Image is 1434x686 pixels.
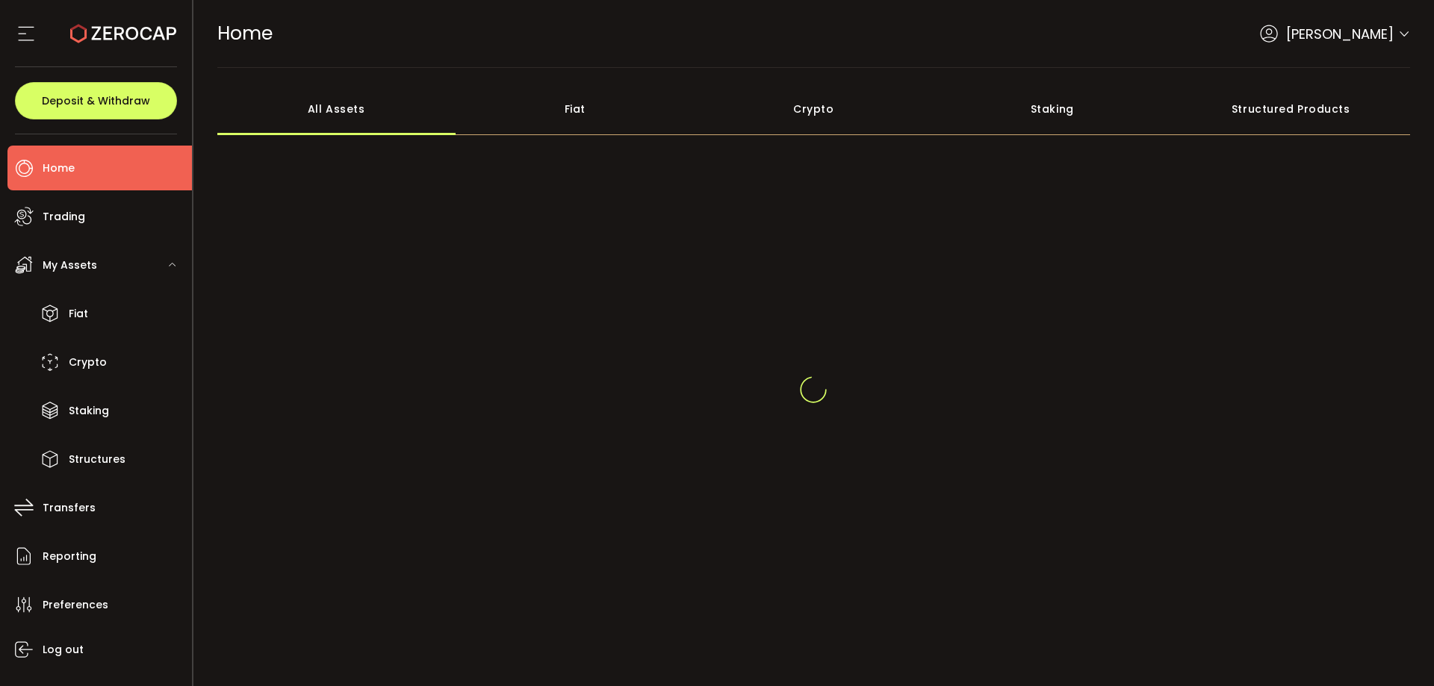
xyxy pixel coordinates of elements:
div: Crypto [695,83,934,135]
div: Fiat [456,83,695,135]
span: Transfers [43,497,96,519]
span: Trading [43,206,85,228]
span: Log out [43,639,84,661]
div: Structured Products [1172,83,1411,135]
span: My Assets [43,255,97,276]
span: Fiat [69,303,88,325]
span: Home [43,158,75,179]
span: Structures [69,449,125,470]
span: Staking [69,400,109,422]
button: Deposit & Withdraw [15,82,177,119]
div: Staking [933,83,1172,135]
span: Preferences [43,594,108,616]
span: [PERSON_NAME] [1286,24,1394,44]
span: Crypto [69,352,107,373]
div: All Assets [217,83,456,135]
span: Home [217,20,273,46]
span: Deposit & Withdraw [42,96,150,106]
span: Reporting [43,546,96,567]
